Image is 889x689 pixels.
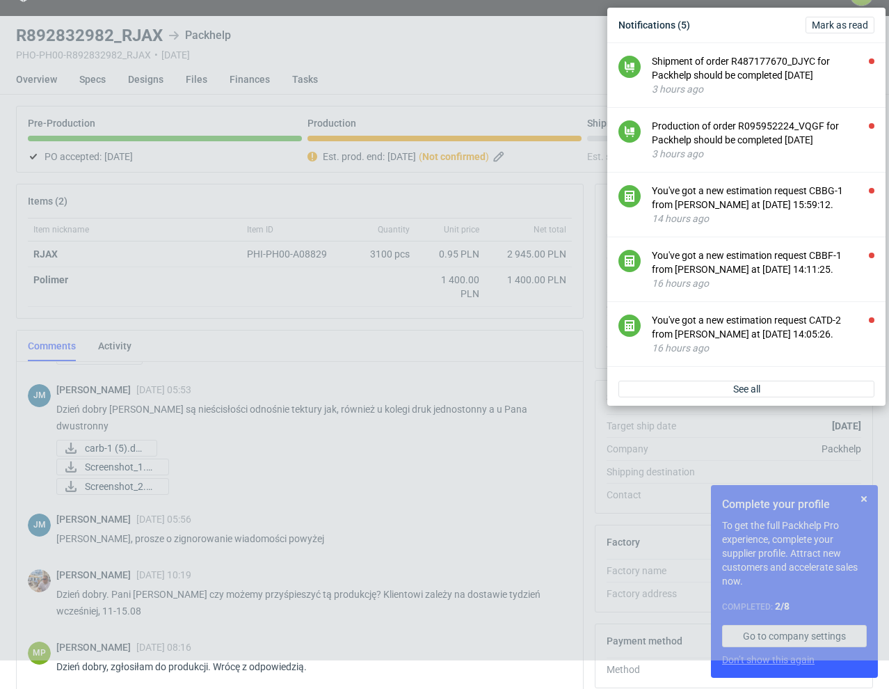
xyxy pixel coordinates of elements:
div: Notifications (5) [613,13,880,37]
div: 16 hours ago [652,276,874,290]
button: Mark as read [806,17,874,33]
button: Production of order R095952224_VQGF for Packhelp should be completed [DATE]3 hours ago [652,119,874,161]
div: Production of order R095952224_VQGF for Packhelp should be completed [DATE] [652,119,874,147]
span: See all [733,384,760,394]
div: Method [607,663,708,676]
div: You've got a new estimation request CATD-2 from [PERSON_NAME] at [DATE] 14:05:26. [652,313,874,341]
div: 16 hours ago [652,341,874,355]
div: 14 hours ago [652,212,874,225]
button: You've got a new estimation request CBBF-1 from [PERSON_NAME] at [DATE] 14:11:25.16 hours ago [652,248,874,290]
div: - [708,663,861,676]
button: You've got a new estimation request CBBG-1 from [PERSON_NAME] at [DATE] 15:59:12.14 hours ago [652,184,874,225]
div: 3 hours ago [652,82,874,96]
button: Shipment of order R487177670_DJYC for Packhelp should be completed [DATE]3 hours ago [652,54,874,96]
div: 3 hours ago [652,147,874,161]
div: Shipment of order R487177670_DJYC for Packhelp should be completed [DATE] [652,54,874,82]
div: You've got a new estimation request CBBF-1 from [PERSON_NAME] at [DATE] 14:11:25. [652,248,874,276]
span: Mark as read [812,20,868,30]
p: Dzień dobry, zgłosiłam do produkcji. Wrócę z odpowiedzią. [56,658,561,675]
a: See all [618,381,874,397]
button: You've got a new estimation request CATD-2 from [PERSON_NAME] at [DATE] 14:05:26.16 hours ago [652,313,874,355]
div: You've got a new estimation request CBBG-1 from [PERSON_NAME] at [DATE] 15:59:12. [652,184,874,212]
